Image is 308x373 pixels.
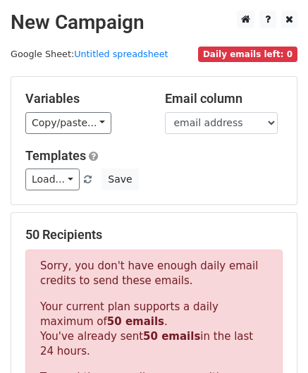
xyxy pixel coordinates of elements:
p: Your current plan supports a daily maximum of . You've already sent in the last 24 hours. [40,300,268,359]
h5: Variables [25,91,144,106]
button: Save [101,169,138,190]
a: Daily emails left: 0 [198,49,297,59]
a: Templates [25,148,86,163]
strong: 50 emails [143,330,200,343]
a: Copy/paste... [25,112,111,134]
strong: 50 emails [107,315,164,328]
h5: Email column [165,91,283,106]
p: Sorry, you don't have enough daily email credits to send these emails. [40,259,268,288]
h2: New Campaign [11,11,297,35]
span: Daily emails left: 0 [198,47,297,62]
h5: 50 Recipients [25,227,283,243]
small: Google Sheet: [11,49,168,59]
a: Untitled spreadsheet [74,49,168,59]
a: Load... [25,169,80,190]
iframe: Chat Widget [238,305,308,373]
